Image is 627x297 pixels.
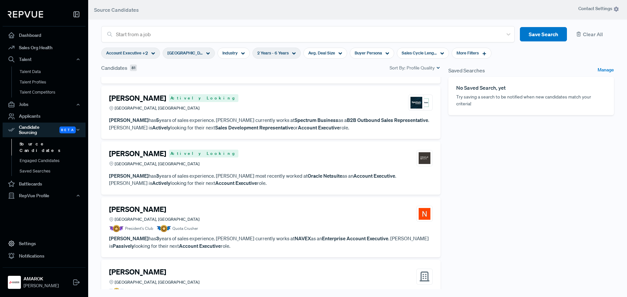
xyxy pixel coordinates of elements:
strong: Actively [152,124,170,131]
a: Dashboard [3,29,86,41]
img: Spectrum [419,97,430,109]
span: Profile Quality [407,65,435,71]
strong: Spectrum Business [295,117,338,123]
img: Oracle Netsuite [419,152,430,164]
a: Source Candidates [11,139,94,156]
span: [GEOGRAPHIC_DATA], [GEOGRAPHIC_DATA] [115,161,200,167]
span: More Filters [457,50,479,56]
span: Saved Searches [448,67,485,74]
button: Candidate Sourcing Beta [3,123,86,138]
span: Account Executive [106,50,141,56]
h6: No Saved Search, yet [456,85,606,91]
a: Engaged Candidates [11,156,94,166]
button: RepVue Profile [3,190,86,201]
strong: 3 [156,172,159,179]
strong: Account Executive [179,243,221,249]
strong: B2B Outbound Sales Representative [347,117,428,123]
p: has years of sales experience. [PERSON_NAME] most recently worked at as an . [PERSON_NAME] is loo... [109,172,433,187]
button: Clear All [572,27,614,42]
span: [GEOGRAPHIC_DATA], [GEOGRAPHIC_DATA] [168,50,203,56]
span: Quota Crusher [125,289,151,294]
img: NAVEX [419,208,430,220]
span: Avg. Deal Size [308,50,335,56]
a: Talent Profiles [11,77,94,87]
span: Candidates [101,64,127,72]
img: Quota Badge [109,288,124,295]
a: Sales Org Health [3,41,86,54]
strong: [PERSON_NAME] [109,117,149,123]
span: Buyer Persona [355,50,382,56]
strong: Oracle Netsuite [308,172,342,179]
span: Actively Looking [169,94,238,102]
a: Settings [3,237,86,250]
strong: [PERSON_NAME] [109,172,149,179]
button: Jobs [3,99,86,110]
a: Notifications [3,250,86,262]
span: President's Club [125,226,153,231]
strong: Actively [152,180,170,186]
a: Talent Data [11,67,94,77]
span: Quota Crusher [172,226,198,231]
span: 81 [130,65,137,71]
a: Manage [598,67,614,74]
button: Talent [3,54,86,65]
a: Battlecards [3,178,86,190]
strong: AMAROK [24,275,59,282]
div: Candidate Sourcing [3,123,86,138]
strong: Account Executive [298,124,340,131]
h4: [PERSON_NAME] [109,268,166,276]
strong: Enterprise Account Executive [322,235,388,242]
strong: 5 [156,117,159,123]
span: [GEOGRAPHIC_DATA], [GEOGRAPHIC_DATA] [115,105,200,111]
p: has years of sales experience. [PERSON_NAME] currently works at as an . [PERSON_NAME] is looking ... [109,235,433,249]
span: [PERSON_NAME] [24,282,59,289]
strong: [PERSON_NAME] [109,235,149,242]
p: Try saving a search to be notified when new candidates match your criteria! [456,94,606,107]
img: AMAROK [9,277,20,288]
div: Sort By: [390,65,441,71]
img: RepVue [8,11,43,18]
span: Actively Looking [169,150,238,157]
span: Industry [222,50,238,56]
a: AMAROKAMAROK[PERSON_NAME] [3,267,86,292]
strong: Account Executive [215,180,257,186]
strong: Sales Development Representative [215,124,293,131]
a: Applicants [3,110,86,123]
img: Spectrum Business [410,97,422,109]
span: [GEOGRAPHIC_DATA], [GEOGRAPHIC_DATA] [115,279,200,285]
h4: [PERSON_NAME] [109,149,166,158]
span: Source Candidates [94,7,139,13]
span: Beta [59,126,76,133]
img: President Badge [109,225,124,232]
a: Saved Searches [11,166,94,176]
strong: Account Executive [353,172,395,179]
img: Quota Badge [156,225,171,232]
strong: Passively [113,243,134,249]
h4: [PERSON_NAME] [109,205,166,214]
a: Talent Competitors [11,87,94,97]
span: Sales Cycle Length [402,50,437,56]
span: 2 Years - 6 Years [257,50,289,56]
span: Contact Settings [578,5,619,12]
strong: 3 [156,235,159,242]
button: Save Search [520,27,567,42]
h4: [PERSON_NAME] [109,94,166,102]
p: has years of sales experience. [PERSON_NAME] currently works at as a . [PERSON_NAME] is looking f... [109,116,433,131]
span: + 2 [142,50,148,57]
span: [GEOGRAPHIC_DATA], [GEOGRAPHIC_DATA] [115,216,200,222]
strong: NAVEX [295,235,311,242]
